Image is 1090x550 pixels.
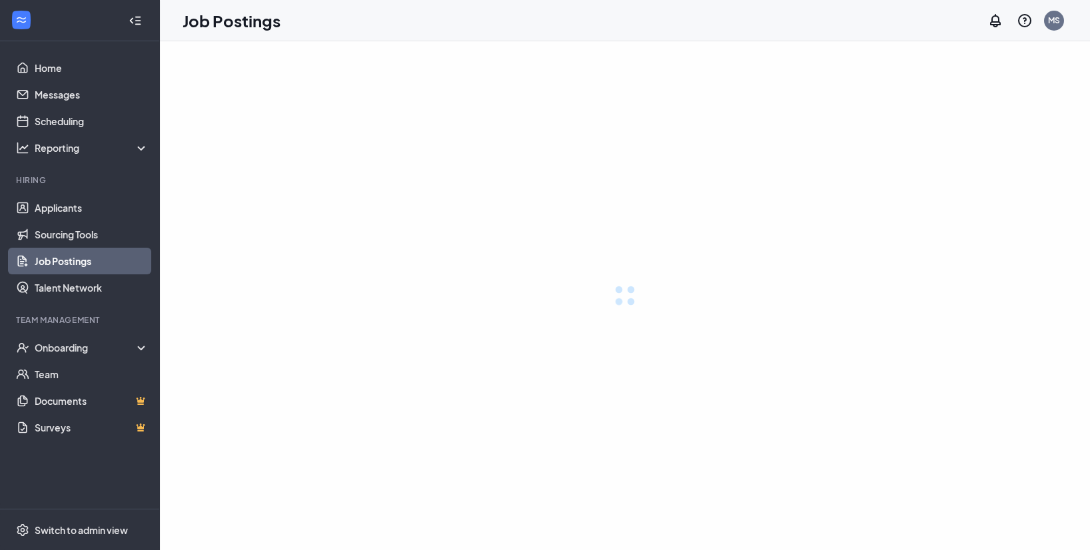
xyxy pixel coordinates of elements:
a: Applicants [35,194,149,221]
div: Team Management [16,314,146,326]
a: Team [35,361,149,388]
svg: Settings [16,523,29,537]
svg: WorkstreamLogo [15,13,28,27]
svg: Collapse [129,14,142,27]
svg: Analysis [16,141,29,154]
svg: QuestionInfo [1017,13,1033,29]
div: MS [1048,15,1060,26]
a: Talent Network [35,274,149,301]
div: Switch to admin view [35,523,128,537]
svg: Notifications [987,13,1003,29]
div: Hiring [16,174,146,186]
a: Sourcing Tools [35,221,149,248]
a: Messages [35,81,149,108]
a: Scheduling [35,108,149,135]
svg: UserCheck [16,341,29,354]
div: Reporting [35,141,149,154]
div: Onboarding [35,341,149,354]
a: Job Postings [35,248,149,274]
a: DocumentsCrown [35,388,149,414]
a: SurveysCrown [35,414,149,441]
a: Home [35,55,149,81]
h1: Job Postings [183,9,280,32]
